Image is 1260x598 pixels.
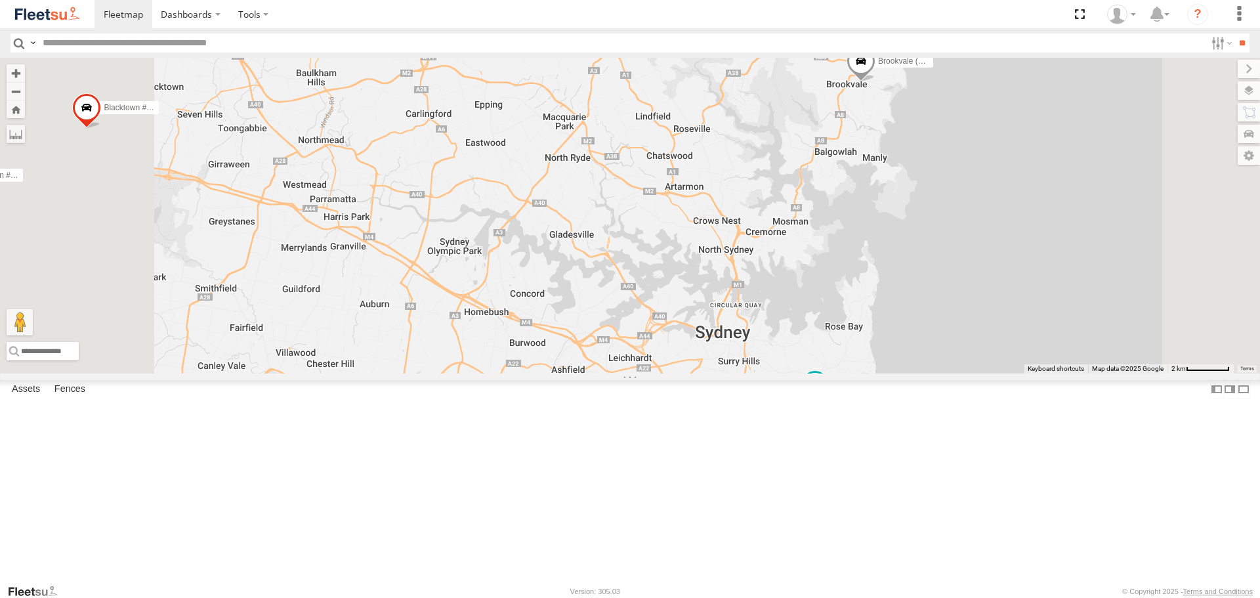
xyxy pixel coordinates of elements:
[1238,146,1260,165] label: Map Settings
[7,64,25,82] button: Zoom in
[1223,380,1236,399] label: Dock Summary Table to the Right
[1092,365,1164,372] span: Map data ©2025 Google
[1171,365,1186,372] span: 2 km
[7,125,25,143] label: Measure
[878,56,1006,66] span: Brookvale (T10 - [PERSON_NAME])
[1028,364,1084,374] button: Keyboard shortcuts
[104,104,243,113] span: Blacktown #2 (T05 - [PERSON_NAME])
[7,82,25,100] button: Zoom out
[1183,587,1253,595] a: Terms and Conditions
[1102,5,1141,24] div: Lachlan Holmes
[1167,364,1234,374] button: Map scale: 2 km per 63 pixels
[7,585,68,598] a: Visit our Website
[13,5,81,23] img: fleetsu-logo-horizontal.svg
[1210,380,1223,399] label: Dock Summary Table to the Left
[1237,380,1250,399] label: Hide Summary Table
[1206,33,1234,53] label: Search Filter Options
[7,309,33,335] button: Drag Pegman onto the map to open Street View
[48,381,92,399] label: Fences
[1122,587,1253,595] div: © Copyright 2025 -
[570,587,620,595] div: Version: 305.03
[1240,366,1254,371] a: Terms
[7,100,25,118] button: Zoom Home
[28,33,38,53] label: Search Query
[1187,4,1208,25] i: ?
[5,381,47,399] label: Assets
